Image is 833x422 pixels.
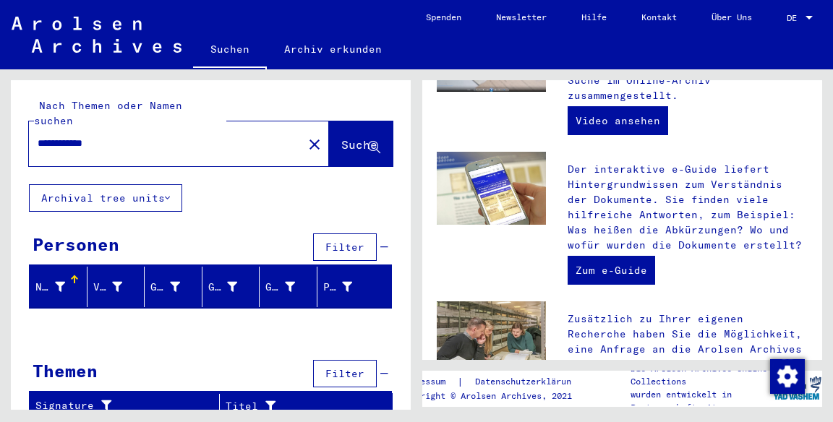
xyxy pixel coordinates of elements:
[400,389,594,402] p: Copyright © Arolsen Archives, 2021
[202,267,260,307] mat-header-cell: Geburt‏
[437,301,546,374] img: inquiries.jpg
[437,152,546,225] img: eguide.jpg
[313,360,377,387] button: Filter
[150,275,202,298] div: Geburtsname
[34,99,182,127] mat-label: Nach Themen oder Namen suchen
[93,280,123,295] div: Vorname
[631,362,772,388] p: Die Arolsen Archives Online-Collections
[226,399,356,414] div: Titel
[300,129,329,158] button: Clear
[193,32,267,69] a: Suchen
[400,374,594,389] div: |
[93,275,145,298] div: Vorname
[35,275,87,298] div: Nachname
[33,231,119,257] div: Personen
[329,121,393,166] button: Suche
[265,280,295,295] div: Geburtsdatum
[325,241,364,254] span: Filter
[323,275,375,298] div: Prisoner #
[87,267,145,307] mat-header-cell: Vorname
[400,374,457,389] a: Impressum
[341,137,377,152] span: Suche
[568,106,668,135] a: Video ansehen
[317,267,392,307] mat-header-cell: Prisoner #
[208,275,260,298] div: Geburt‏
[30,267,87,307] mat-header-cell: Nachname
[568,162,808,253] p: Der interaktive e-Guide liefert Hintergrundwissen zum Verständnis der Dokumente. Sie finden viele...
[306,136,323,153] mat-icon: close
[35,398,201,413] div: Signature
[631,388,772,414] p: wurden entwickelt in Partnerschaft mit
[35,395,219,418] div: Signature
[313,233,377,261] button: Filter
[265,275,317,298] div: Geburtsdatum
[29,184,182,212] button: Archival tree units
[787,13,803,23] span: DE
[267,32,399,66] a: Archiv erkunden
[208,280,238,295] div: Geburt‏
[325,367,364,380] span: Filter
[464,374,594,389] a: Datenschutzerklärung
[770,359,805,394] img: Zustimmung ändern
[35,280,65,295] div: Nachname
[33,358,98,384] div: Themen
[12,17,181,53] img: Arolsen_neg.svg
[568,256,655,285] a: Zum e-Guide
[260,267,317,307] mat-header-cell: Geburtsdatum
[226,395,375,418] div: Titel
[150,280,180,295] div: Geburtsname
[145,267,202,307] mat-header-cell: Geburtsname
[323,280,353,295] div: Prisoner #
